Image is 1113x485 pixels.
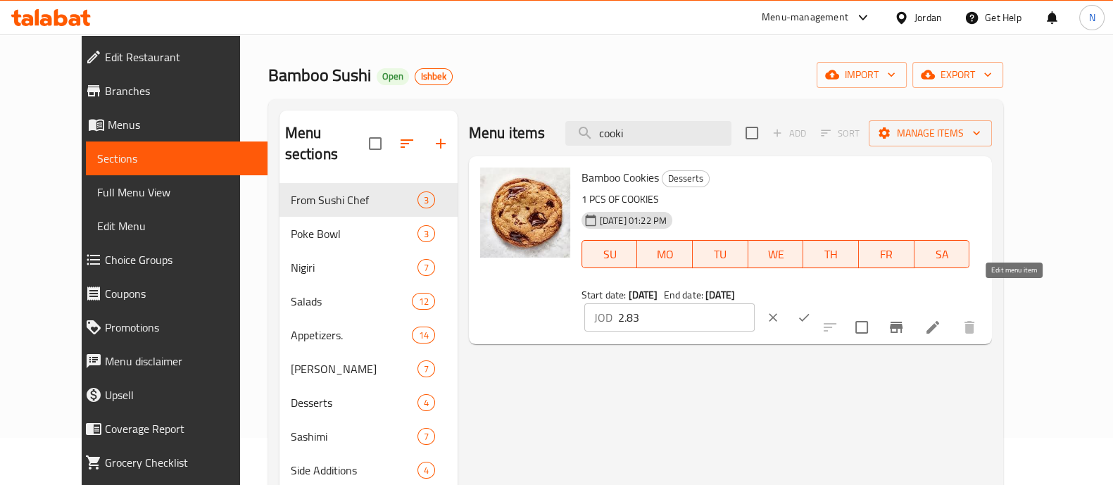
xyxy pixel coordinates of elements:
span: [PERSON_NAME] [291,360,417,377]
a: Menu disclaimer [74,344,268,378]
button: Branch-specific-item [879,310,913,344]
div: From Sushi Chef3 [279,183,458,217]
button: import [817,62,907,88]
div: Open [377,68,409,85]
span: MO [643,244,687,265]
span: 7 [418,261,434,275]
span: N [1088,10,1095,25]
span: FR [864,244,909,265]
span: Poke Bowl [291,225,417,242]
input: search [565,121,731,146]
span: Branches [105,82,256,99]
span: WE [754,244,798,265]
div: Salads12 [279,284,458,318]
a: Grocery Checklist [74,446,268,479]
span: Desserts [662,170,709,187]
a: Coupons [74,277,268,310]
img: Bamboo Cookies [480,168,570,258]
div: [PERSON_NAME]7 [279,352,458,386]
div: Desserts4 [279,386,458,420]
div: items [417,360,435,377]
div: From Sushi Chef [291,191,417,208]
a: Edit Restaurant [74,40,268,74]
a: Edit Menu [86,209,268,243]
button: TU [693,240,748,268]
span: Start date: [581,286,627,304]
b: [DATE] [705,286,735,304]
button: SA [914,240,970,268]
div: Sashimi7 [279,420,458,453]
span: Sections [97,150,256,167]
div: items [417,394,435,411]
div: Menu-management [762,9,848,26]
span: 3 [418,227,434,241]
span: Edit Menu [97,218,256,234]
span: SU [588,244,632,265]
div: items [417,428,435,445]
span: Nigiri [291,259,417,276]
span: TH [809,244,853,265]
a: Sections [86,141,268,175]
span: Coverage Report [105,420,256,437]
span: Select all sections [360,129,390,158]
b: [DATE] [629,286,658,304]
span: 4 [418,464,434,477]
a: Upsell [74,378,268,412]
span: Bamboo Cookies [581,167,659,188]
span: 3 [418,194,434,207]
button: Manage items [869,120,992,146]
a: Menus [74,108,268,141]
a: Coverage Report [74,412,268,446]
input: Please enter price [618,303,755,332]
a: Full Menu View [86,175,268,209]
span: Choice Groups [105,251,256,268]
span: Coupons [105,285,256,302]
div: Appetizers.14 [279,318,458,352]
span: SA [920,244,964,265]
span: Desserts [291,394,417,411]
button: export [912,62,1003,88]
span: export [924,66,992,84]
h2: Menu items [469,122,546,144]
span: Salads [291,293,413,310]
span: Manage items [880,125,981,142]
span: 7 [418,430,434,443]
span: Sort sections [390,127,424,160]
a: Branches [74,74,268,108]
span: Side Additions [291,462,417,479]
span: Edit Restaurant [105,49,256,65]
div: items [417,259,435,276]
div: items [417,191,435,208]
button: ok [788,302,819,333]
span: Bamboo Sushi [268,59,371,91]
h2: Menu sections [285,122,369,165]
span: Grocery Checklist [105,454,256,471]
div: Poke Bowl3 [279,217,458,251]
div: items [412,293,434,310]
span: 12 [413,295,434,308]
button: clear [757,302,788,333]
span: Upsell [105,386,256,403]
span: Open [377,70,409,82]
button: delete [952,310,986,344]
span: import [828,66,895,84]
span: End date: [664,286,703,304]
button: TH [803,240,859,268]
button: WE [748,240,804,268]
button: FR [859,240,914,268]
a: Promotions [74,310,268,344]
div: Sashimi [291,428,417,445]
div: items [417,462,435,479]
span: Menu disclaimer [105,353,256,370]
span: Promotions [105,319,256,336]
button: SU [581,240,638,268]
span: 7 [418,363,434,376]
p: JOD [594,309,612,326]
span: Menus [108,116,256,133]
span: [DATE] 01:22 PM [594,214,672,227]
